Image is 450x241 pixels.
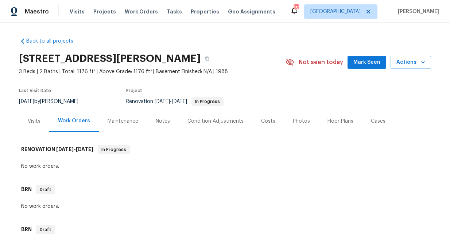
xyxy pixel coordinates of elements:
[93,8,116,15] span: Projects
[310,8,361,15] span: [GEOGRAPHIC_DATA]
[21,185,32,194] h6: BRN
[391,56,431,69] button: Actions
[155,99,170,104] span: [DATE]
[167,9,182,14] span: Tasks
[19,55,201,62] h2: [STREET_ADDRESS][PERSON_NAME]
[98,146,129,153] span: In Progress
[21,203,429,210] div: No work orders.
[19,97,87,106] div: by [PERSON_NAME]
[192,99,223,104] span: In Progress
[56,147,74,152] span: [DATE]
[21,225,32,234] h6: BRN
[187,118,244,125] div: Condition Adjustments
[371,118,385,125] div: Cases
[353,58,380,67] span: Mark Seen
[28,118,40,125] div: Visits
[58,117,90,125] div: Work Orders
[37,226,54,233] span: Draft
[228,8,275,15] span: Geo Assignments
[126,99,224,104] span: Renovation
[19,99,34,104] span: [DATE]
[19,88,51,93] span: Last Visit Date
[19,178,431,201] div: BRN Draft
[327,118,353,125] div: Floor Plans
[201,52,214,65] button: Copy Address
[37,186,54,193] span: Draft
[19,138,431,161] div: RENOVATION [DATE]-[DATE]In Progress
[21,163,429,170] div: No work orders.
[76,147,93,152] span: [DATE]
[156,118,170,125] div: Notes
[348,56,386,69] button: Mark Seen
[191,8,219,15] span: Properties
[21,145,93,154] h6: RENOVATION
[108,118,138,125] div: Maintenance
[396,58,425,67] span: Actions
[261,118,275,125] div: Costs
[395,8,439,15] span: [PERSON_NAME]
[172,99,187,104] span: [DATE]
[25,8,49,15] span: Maestro
[56,147,93,152] span: -
[70,8,85,15] span: Visits
[299,59,343,66] span: Not seen today
[155,99,187,104] span: -
[125,8,158,15] span: Work Orders
[126,88,142,93] span: Project
[293,118,310,125] div: Photos
[19,37,89,45] a: Back to all projects
[294,4,299,12] div: 152
[19,68,286,75] span: 3 Beds | 2 Baths | Total: 1176 ft² | Above Grade: 1176 ft² | Basement Finished: N/A | 1988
